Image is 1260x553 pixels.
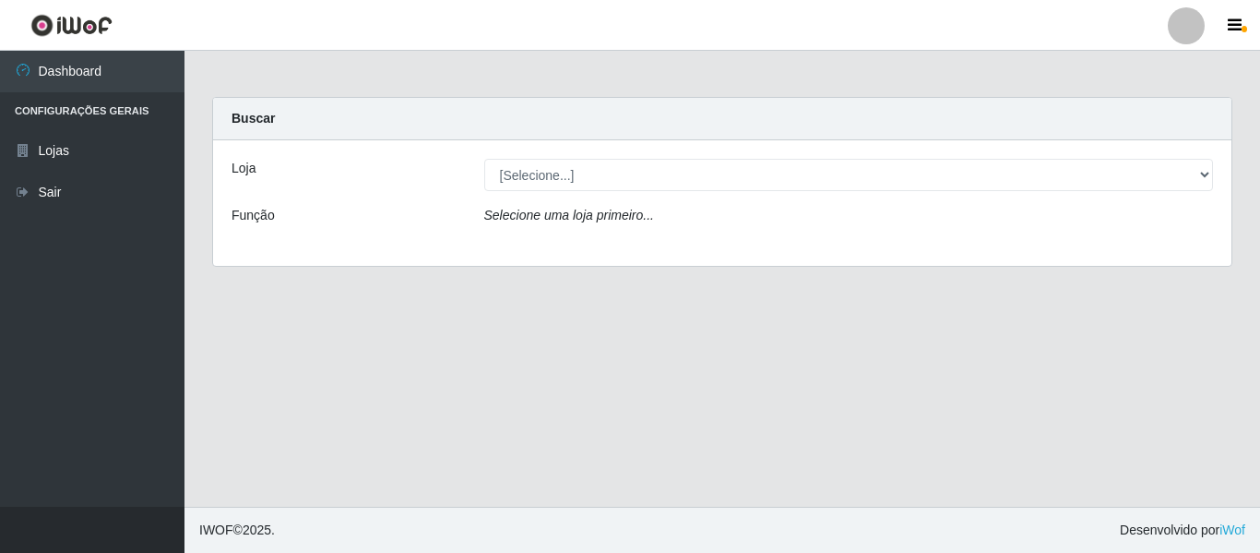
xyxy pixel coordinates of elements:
label: Função [232,206,275,225]
span: IWOF [199,523,233,537]
label: Loja [232,159,256,178]
span: Desenvolvido por [1120,521,1245,540]
strong: Buscar [232,111,275,126]
i: Selecione uma loja primeiro... [484,208,654,222]
a: iWof [1219,523,1245,537]
span: © 2025 . [199,521,275,540]
img: CoreUI Logo [30,14,113,37]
